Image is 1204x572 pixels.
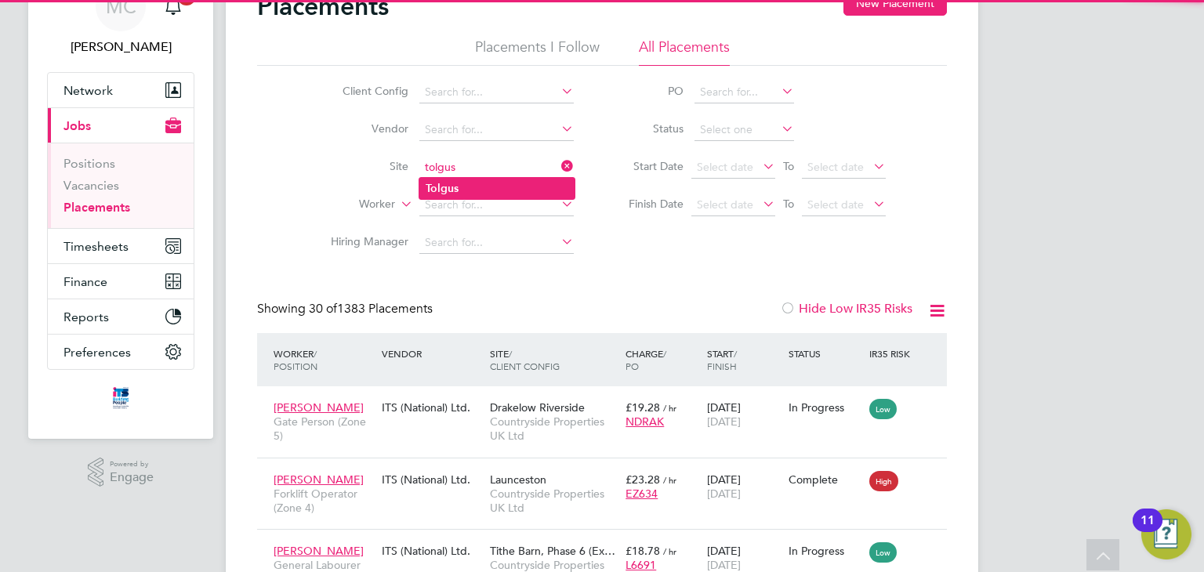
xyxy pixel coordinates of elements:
[48,108,194,143] button: Jobs
[778,194,799,214] span: To
[419,119,574,141] input: Search for...
[626,472,660,487] span: £23.28
[419,81,574,103] input: Search for...
[869,542,897,563] span: Low
[707,487,741,501] span: [DATE]
[47,386,194,411] a: Go to home page
[274,472,364,487] span: [PERSON_NAME]
[789,544,862,558] div: In Progress
[613,197,684,211] label: Finish Date
[47,38,194,56] span: Matthew Clark
[48,264,194,299] button: Finance
[622,339,703,380] div: Charge
[110,471,154,484] span: Engage
[613,84,684,98] label: PO
[697,160,753,174] span: Select date
[48,299,194,334] button: Reports
[1141,520,1155,541] div: 11
[807,197,864,212] span: Select date
[110,386,132,411] img: itsconstruction-logo-retina.png
[110,458,154,471] span: Powered by
[274,415,374,443] span: Gate Person (Zone 5)
[318,234,408,248] label: Hiring Manager
[63,345,131,360] span: Preferences
[626,487,658,501] span: EZ634
[707,558,741,572] span: [DATE]
[789,400,862,415] div: In Progress
[703,465,785,509] div: [DATE]
[490,400,585,415] span: Drakelow Riverside
[305,197,395,212] label: Worker
[490,544,615,558] span: Tithe Barn, Phase 6 (Ex…
[490,472,546,487] span: Launceston
[270,464,947,477] a: [PERSON_NAME]Forklift Operator (Zone 4)ITS (National) Ltd.LauncestonCountryside Properties UK Ltd...
[419,157,574,179] input: Search for...
[63,83,113,98] span: Network
[270,339,378,380] div: Worker
[694,81,794,103] input: Search for...
[663,402,676,414] span: / hr
[378,465,486,494] div: ITS (National) Ltd.
[274,544,364,558] span: [PERSON_NAME]
[1141,509,1191,559] button: Open Resource Center, 11 new notifications
[63,200,130,215] a: Placements
[318,159,408,173] label: Site
[789,472,862,487] div: Complete
[63,274,107,289] span: Finance
[318,84,408,98] label: Client Config
[613,159,684,173] label: Start Date
[318,121,408,136] label: Vendor
[613,121,684,136] label: Status
[309,301,433,317] span: 1383 Placements
[378,339,486,367] div: Vendor
[419,194,574,216] input: Search for...
[486,339,622,380] div: Site
[707,347,737,372] span: / Finish
[785,339,866,367] div: Status
[63,239,129,254] span: Timesheets
[626,558,656,572] span: L6691
[63,118,91,133] span: Jobs
[707,415,741,429] span: [DATE]
[663,474,676,486] span: / hr
[48,143,194,228] div: Jobs
[270,392,947,405] a: [PERSON_NAME]Gate Person (Zone 5)ITS (National) Ltd.Drakelow RiversideCountryside Properties UK L...
[865,339,919,367] div: IR35 Risk
[475,38,600,66] li: Placements I Follow
[309,301,337,317] span: 30 of
[426,182,459,195] b: Tolgus
[626,347,666,372] span: / PO
[807,160,864,174] span: Select date
[778,156,799,176] span: To
[869,471,898,491] span: High
[48,335,194,369] button: Preferences
[869,399,897,419] span: Low
[490,415,618,443] span: Countryside Properties UK Ltd
[626,544,660,558] span: £18.78
[88,458,154,487] a: Powered byEngage
[697,197,753,212] span: Select date
[639,38,730,66] li: All Placements
[48,73,194,107] button: Network
[626,415,664,429] span: NDRAK
[63,310,109,324] span: Reports
[274,487,374,515] span: Forklift Operator (Zone 4)
[663,545,676,557] span: / hr
[626,400,660,415] span: £19.28
[48,229,194,263] button: Timesheets
[257,301,436,317] div: Showing
[780,301,912,317] label: Hide Low IR35 Risks
[490,487,618,515] span: Countryside Properties UK Ltd
[378,536,486,566] div: ITS (National) Ltd.
[63,156,115,171] a: Positions
[274,347,317,372] span: / Position
[63,178,119,193] a: Vacancies
[490,347,560,372] span: / Client Config
[703,339,785,380] div: Start
[274,400,364,415] span: [PERSON_NAME]
[694,119,794,141] input: Select one
[419,232,574,254] input: Search for...
[378,393,486,422] div: ITS (National) Ltd.
[703,393,785,436] div: [DATE]
[270,535,947,548] a: [PERSON_NAME]General Labourer (Zone 4)ITS (National) Ltd.Tithe Barn, Phase 6 (Ex…Countryside Prop...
